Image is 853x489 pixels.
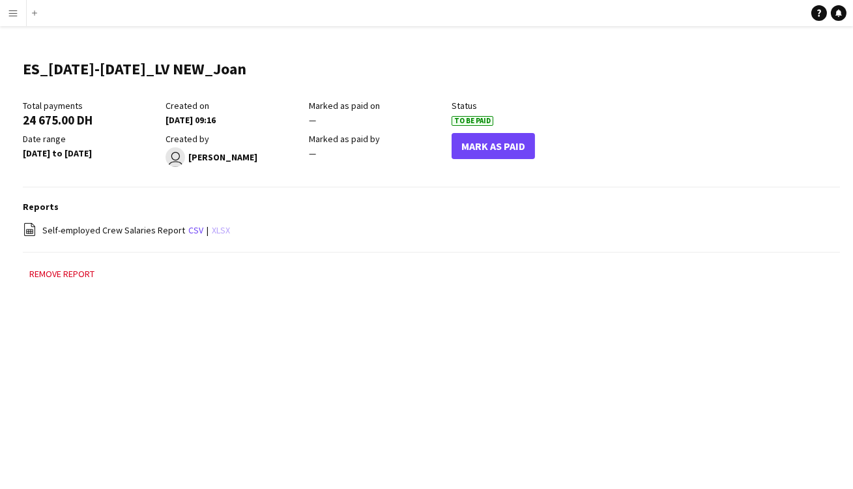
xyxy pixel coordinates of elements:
[166,100,302,111] div: Created on
[309,147,316,159] span: —
[23,222,840,239] div: |
[452,116,493,126] span: To Be Paid
[309,114,316,126] span: —
[23,266,101,282] button: Remove report
[23,114,159,126] div: 24 675.00 DH
[42,224,185,236] span: Self-employed Crew Salaries Report
[166,114,302,126] div: [DATE] 09:16
[166,147,302,167] div: [PERSON_NAME]
[166,133,302,145] div: Created by
[23,147,159,159] div: [DATE] to [DATE]
[212,224,230,236] a: xlsx
[23,100,159,111] div: Total payments
[23,59,246,79] h1: ES_[DATE]-[DATE]_LV NEW_Joan
[309,133,445,145] div: Marked as paid by
[452,100,588,111] div: Status
[188,224,203,236] a: csv
[452,133,535,159] button: Mark As Paid
[23,201,840,213] h3: Reports
[23,133,159,145] div: Date range
[309,100,445,111] div: Marked as paid on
